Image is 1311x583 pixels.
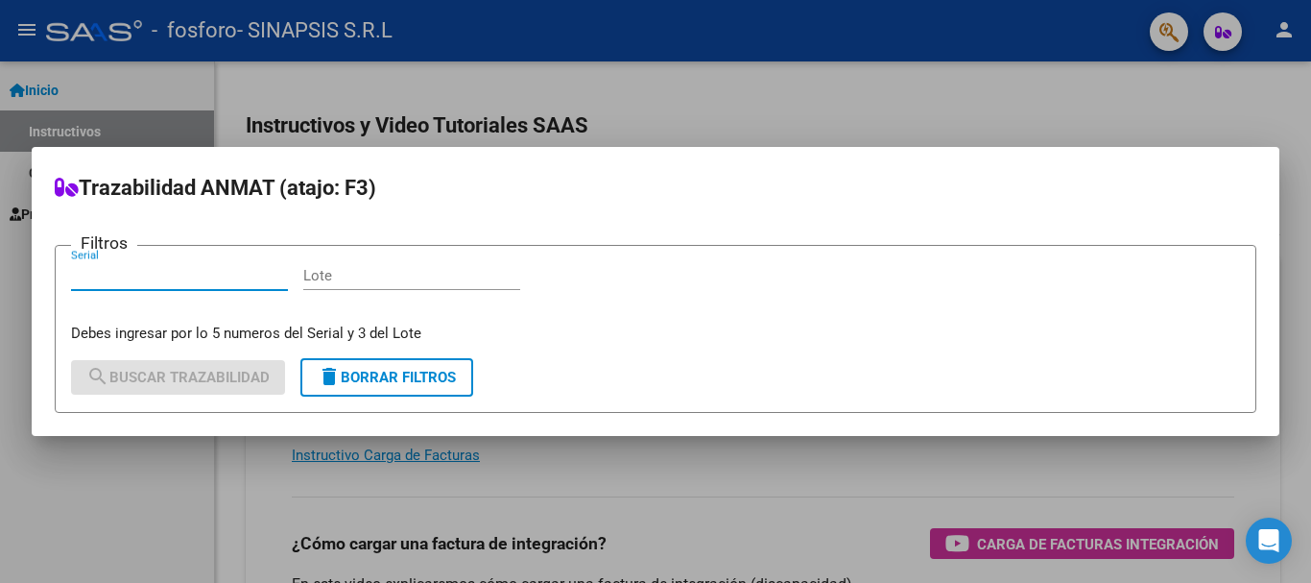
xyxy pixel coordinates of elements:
mat-icon: delete [318,365,341,388]
h2: Trazabilidad ANMAT (atajo: F3) [55,170,1256,206]
h3: Filtros [71,231,137,255]
p: Debes ingresar por lo 5 numeros del Serial y 3 del Lote [71,323,1240,345]
button: Borrar Filtros [300,358,473,397]
span: Borrar Filtros [318,369,456,386]
button: Buscar Trazabilidad [71,360,285,395]
mat-icon: search [86,365,109,388]
div: Open Intercom Messenger [1246,518,1292,564]
span: Buscar Trazabilidad [86,369,270,386]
